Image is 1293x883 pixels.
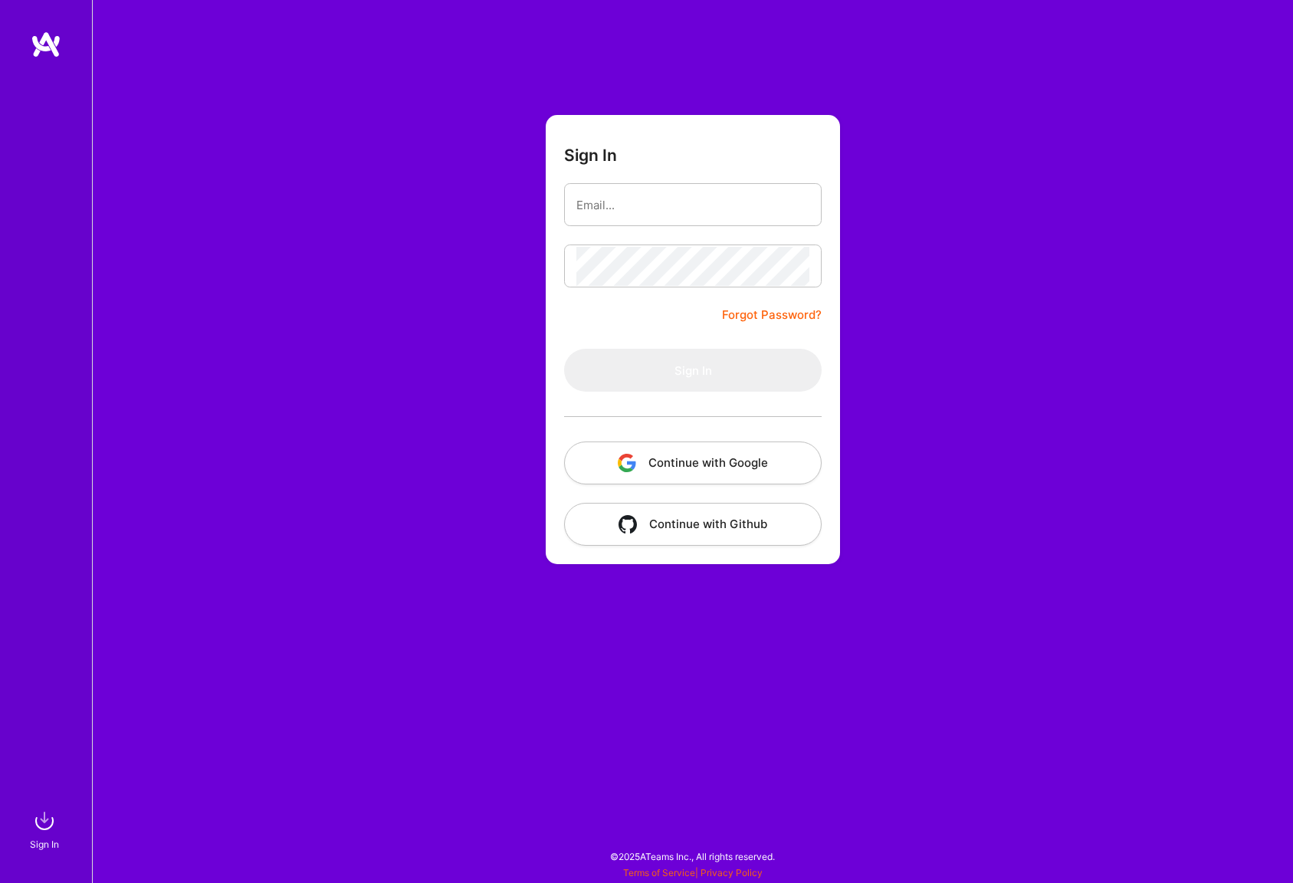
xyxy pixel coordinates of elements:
button: Continue with Google [564,441,822,484]
div: © 2025 ATeams Inc., All rights reserved. [92,837,1293,875]
a: Terms of Service [623,867,695,878]
img: icon [618,454,636,472]
button: Continue with Github [564,503,822,546]
a: sign inSign In [32,806,60,852]
a: Forgot Password? [722,306,822,324]
a: Privacy Policy [701,867,763,878]
img: icon [619,515,637,533]
input: Email... [576,185,809,225]
button: Sign In [564,349,822,392]
span: | [623,867,763,878]
img: logo [31,31,61,58]
img: sign in [29,806,60,836]
div: Sign In [30,836,59,852]
h3: Sign In [564,146,617,165]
